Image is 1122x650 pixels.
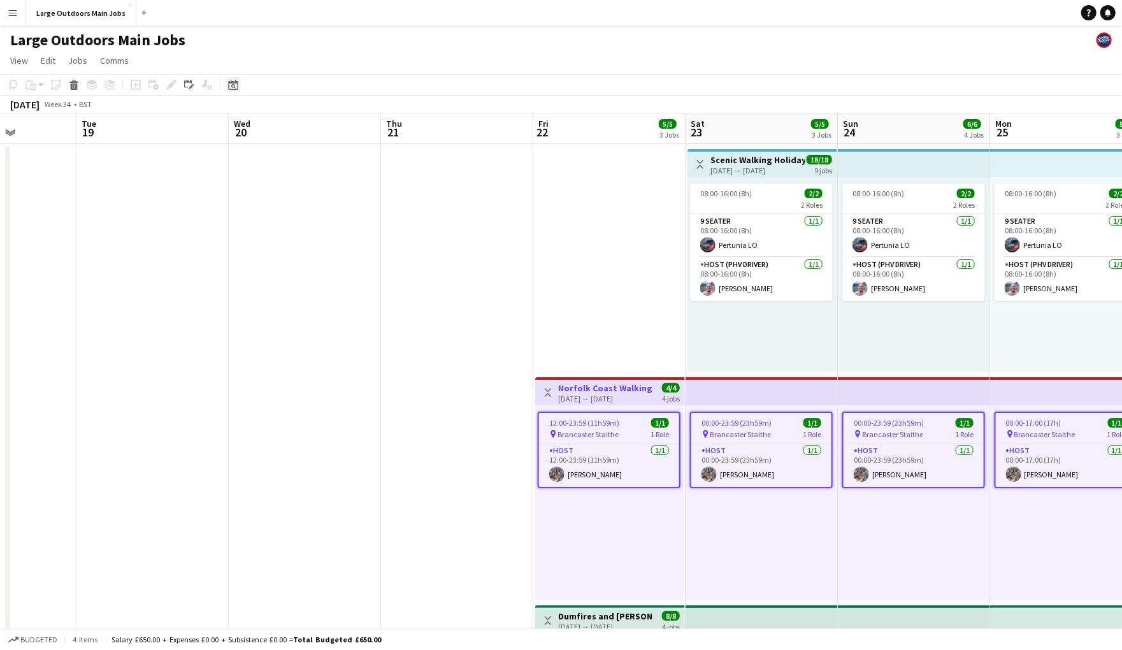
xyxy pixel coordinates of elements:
[956,418,974,428] span: 1/1
[852,189,904,198] span: 08:00-16:00 (8h)
[10,98,40,111] div: [DATE]
[955,430,974,439] span: 1 Role
[63,52,92,69] a: Jobs
[700,189,752,198] span: 08:00-16:00 (8h)
[1097,32,1112,48] app-user-avatar: Large Outdoors Office
[558,382,653,394] h3: Norfolk Coast Walking Weekend (3 nights)
[558,610,653,622] h3: Dumfires and [PERSON_NAME] Scenic
[10,31,185,50] h1: Large Outdoors Main Jobs
[384,125,402,140] span: 21
[803,418,821,428] span: 1/1
[805,189,823,198] span: 2/2
[1014,430,1075,439] span: Brancaster Staithe
[558,622,653,632] div: [DATE] → [DATE]
[803,430,821,439] span: 1 Role
[70,635,101,644] span: 4 items
[293,635,381,644] span: Total Budgeted £650.00
[234,118,250,129] span: Wed
[662,611,680,621] span: 8/8
[1005,189,1056,198] span: 08:00-16:00 (8h)
[690,184,833,301] app-job-card: 08:00-16:00 (8h)2/22 Roles9 Seater1/108:00-16:00 (8h)Pertunia LOHost (PHV Driver)1/108:00-16:00 (...
[963,119,981,129] span: 6/6
[79,99,92,109] div: BST
[538,118,549,129] span: Fri
[20,635,57,644] span: Budgeted
[964,130,984,140] div: 4 Jobs
[558,394,653,403] div: [DATE] → [DATE]
[801,200,823,210] span: 2 Roles
[862,430,923,439] span: Brancaster Staithe
[710,166,805,175] div: [DATE] → [DATE]
[42,99,74,109] span: Week 34
[41,55,55,66] span: Edit
[386,118,402,129] span: Thu
[659,130,679,140] div: 3 Jobs
[100,55,129,66] span: Comms
[5,52,33,69] a: View
[651,430,669,439] span: 1 Role
[36,52,61,69] a: Edit
[993,125,1012,140] span: 25
[691,444,831,487] app-card-role: Host1/100:00-23:59 (23h59m)[PERSON_NAME]
[854,418,924,428] span: 00:00-23:59 (23h59m)
[814,164,832,175] div: 9 jobs
[95,52,134,69] a: Comms
[80,125,96,140] span: 19
[536,125,549,140] span: 22
[690,257,833,301] app-card-role: Host (PHV Driver)1/108:00-16:00 (8h)[PERSON_NAME]
[1006,418,1061,428] span: 00:00-17:00 (17h)
[842,214,985,257] app-card-role: 9 Seater1/108:00-16:00 (8h)Pertunia LO
[842,412,985,488] app-job-card: 00:00-23:59 (23h59m)1/1 Brancaster Staithe1 RoleHost1/100:00-23:59 (23h59m)[PERSON_NAME]
[557,430,619,439] span: Brancaster Staithe
[538,412,680,488] app-job-card: 12:00-23:59 (11h59m)1/1 Brancaster Staithe1 RoleHost1/112:00-23:59 (11h59m)[PERSON_NAME]
[995,118,1012,129] span: Mon
[111,635,381,644] div: Salary £650.00 + Expenses £0.00 + Subsistence £0.00 =
[690,412,833,488] app-job-card: 00:00-23:59 (23h59m)1/1 Brancaster Staithe1 RoleHost1/100:00-23:59 (23h59m)[PERSON_NAME]
[82,118,96,129] span: Tue
[807,155,832,164] span: 18/18
[26,1,136,25] button: Large Outdoors Main Jobs
[10,55,28,66] span: View
[662,383,680,393] span: 4/4
[841,125,858,140] span: 24
[953,200,975,210] span: 2 Roles
[539,444,679,487] app-card-role: Host1/112:00-23:59 (11h59m)[PERSON_NAME]
[842,184,985,301] app-job-card: 08:00-16:00 (8h)2/22 Roles9 Seater1/108:00-16:00 (8h)Pertunia LOHost (PHV Driver)1/108:00-16:00 (...
[812,130,831,140] div: 3 Jobs
[690,214,833,257] app-card-role: 9 Seater1/108:00-16:00 (8h)Pertunia LO
[811,119,829,129] span: 5/5
[701,418,772,428] span: 00:00-23:59 (23h59m)
[549,418,619,428] span: 12:00-23:59 (11h59m)
[842,257,985,301] app-card-role: Host (PHV Driver)1/108:00-16:00 (8h)[PERSON_NAME]
[710,430,771,439] span: Brancaster Staithe
[68,55,87,66] span: Jobs
[651,418,669,428] span: 1/1
[710,154,805,166] h3: Scenic Walking Holiday - Exploring the [GEOGRAPHIC_DATA]
[659,119,677,129] span: 5/5
[662,621,680,632] div: 4 jobs
[691,118,705,129] span: Sat
[689,125,705,140] span: 23
[844,444,984,487] app-card-role: Host1/100:00-23:59 (23h59m)[PERSON_NAME]
[957,189,975,198] span: 2/2
[232,125,250,140] span: 20
[6,633,59,647] button: Budgeted
[843,118,858,129] span: Sun
[662,393,680,403] div: 4 jobs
